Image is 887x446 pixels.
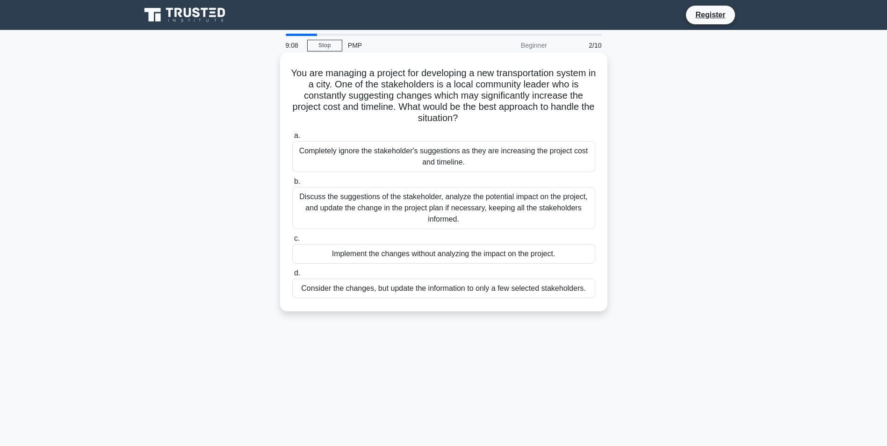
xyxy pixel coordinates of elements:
a: Register [690,9,731,21]
span: c. [294,234,300,242]
div: PMP [342,36,471,55]
a: Stop [307,40,342,51]
span: b. [294,177,300,185]
div: Consider the changes, but update the information to only a few selected stakeholders. [292,279,595,298]
h5: You are managing a project for developing a new transportation system in a city. One of the stake... [291,67,596,124]
div: 2/10 [553,36,607,55]
div: 9:08 [280,36,307,55]
span: d. [294,269,300,277]
div: Implement the changes without analyzing the impact on the project. [292,244,595,264]
div: Completely ignore the stakeholder's suggestions as they are increasing the project cost and timel... [292,141,595,172]
div: Beginner [471,36,553,55]
div: Discuss the suggestions of the stakeholder, analyze the potential impact on the project, and upda... [292,187,595,229]
span: a. [294,131,300,139]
